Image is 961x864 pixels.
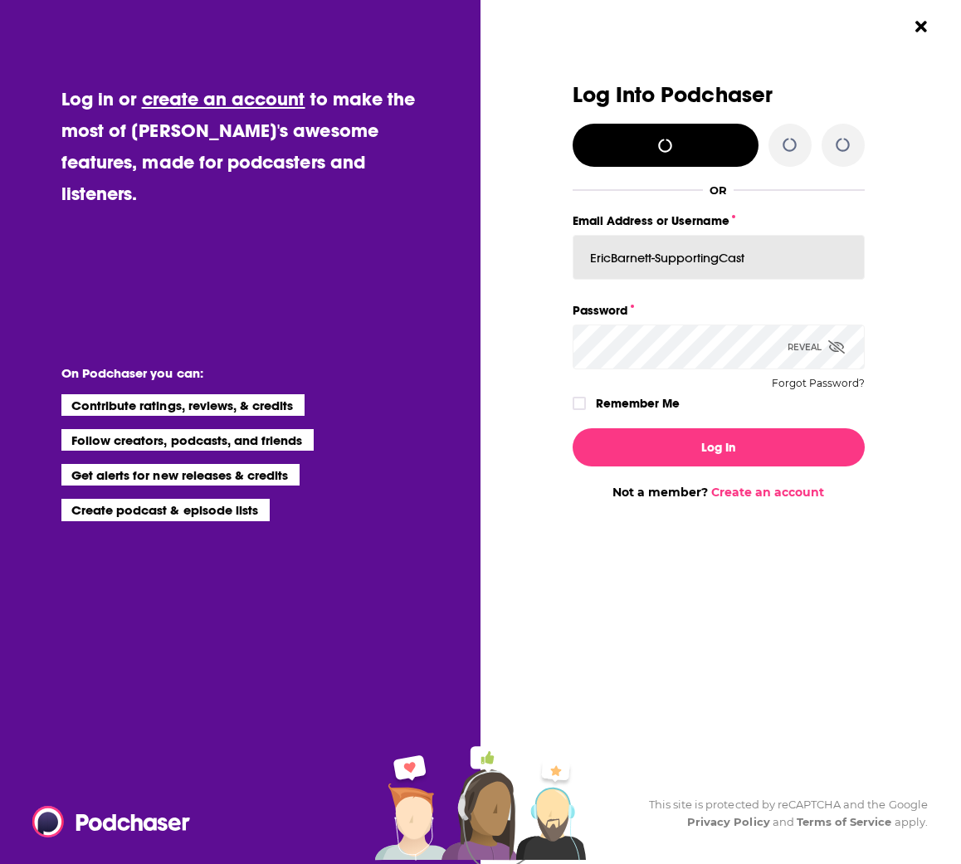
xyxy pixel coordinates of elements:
[142,87,305,110] a: create an account
[573,83,865,107] h3: Log Into Podchaser
[61,429,315,451] li: Follow creators, podcasts, and friends
[61,499,270,520] li: Create podcast & episode lists
[636,796,928,831] div: This site is protected by reCAPTCHA and the Google and apply.
[61,464,300,486] li: Get alerts for new releases & credits
[573,300,865,321] label: Password
[772,378,865,389] button: Forgot Password?
[711,485,824,500] a: Create an account
[573,210,865,232] label: Email Address or Username
[596,393,680,414] label: Remember Me
[61,394,305,416] li: Contribute ratings, reviews, & credits
[573,428,865,466] button: Log In
[710,183,727,197] div: OR
[788,325,845,369] div: Reveal
[905,11,937,42] button: Close Button
[32,806,178,837] a: Podchaser - Follow, Share and Rate Podcasts
[32,806,192,837] img: Podchaser - Follow, Share and Rate Podcasts
[573,485,865,500] div: Not a member?
[687,815,770,828] a: Privacy Policy
[573,235,865,280] input: Email Address or Username
[797,815,892,828] a: Terms of Service
[61,365,393,381] li: On Podchaser you can:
